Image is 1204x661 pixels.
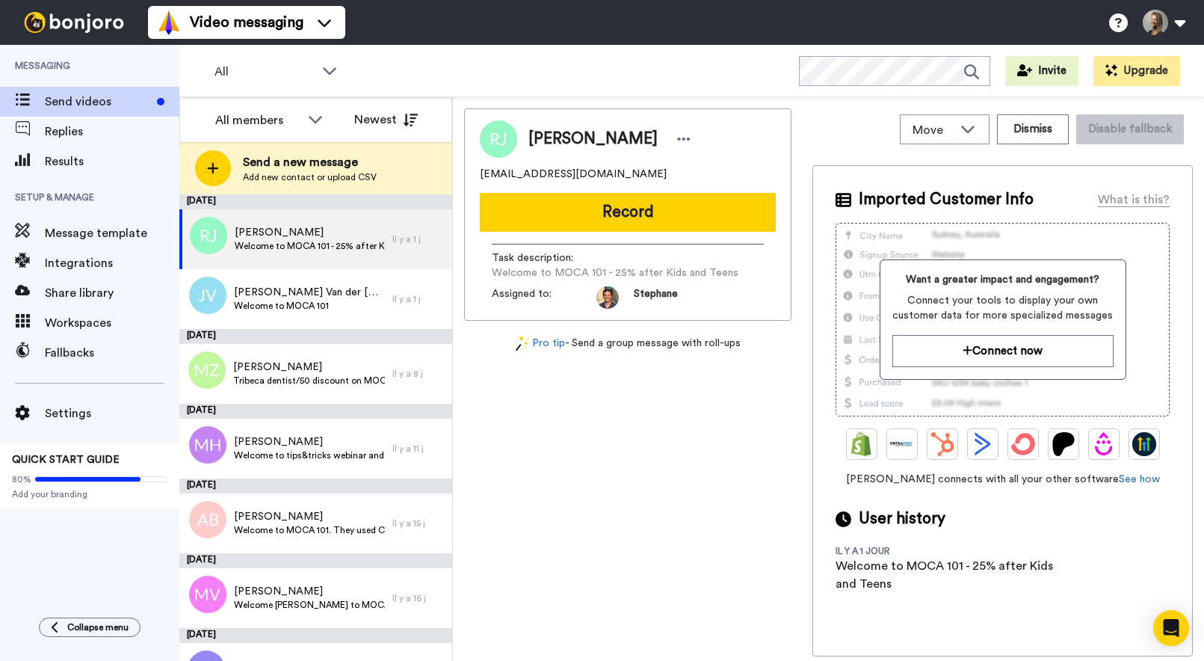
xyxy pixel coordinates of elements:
img: Shopify [850,432,874,456]
img: ActiveCampaign [971,432,995,456]
span: [PERSON_NAME] [234,509,385,524]
div: Il y a 1 j [392,293,445,305]
span: Assigned to: [492,286,596,309]
img: Drip [1092,432,1116,456]
img: Patreon [1052,432,1075,456]
span: Add your branding [12,488,167,500]
span: Welcome [PERSON_NAME] to MOCA 101, she already started [234,599,385,611]
span: Integrations [45,254,179,272]
div: Open Intercom Messenger [1153,610,1189,646]
img: magic-wand.svg [516,336,529,351]
span: [PERSON_NAME] [235,225,385,240]
div: il y a 1 jour [836,545,933,557]
img: da5f5293-2c7b-4288-972f-10acbc376891-1597253892.jpg [596,286,619,309]
span: Settings [45,405,179,422]
span: Message template [45,224,179,242]
div: [DATE] [179,329,452,344]
span: Welcome to tips&tricks webinar and How to use elastics course [234,449,385,461]
div: [DATE] [179,194,452,209]
button: Connect now [892,335,1114,367]
div: All members [215,111,300,129]
span: Welcome to MOCA 101. They used CLEAR123MOCA discount code. [234,524,385,536]
span: Send a new message [243,153,377,171]
div: Welcome to MOCA 101 - 25% after Kids and Teens [836,557,1075,593]
span: Task description : [492,250,596,265]
span: [PERSON_NAME] connects with all your other software [836,472,1170,487]
span: Stephane [634,286,678,309]
div: [DATE] [179,479,452,494]
span: User history [859,508,945,530]
span: [PERSON_NAME] [234,584,385,599]
div: [DATE] [179,553,452,568]
div: Il y a 11 j [392,443,445,455]
span: Move [913,121,953,139]
span: Collapse menu [67,621,129,633]
img: GoHighLevel [1132,432,1156,456]
div: Il y a 16 j [392,592,445,604]
div: Il y a 1 j [392,233,445,245]
span: Connect your tools to display your own customer data for more specialized messages [892,293,1114,323]
span: Replies [45,123,179,141]
span: [PERSON_NAME] [233,360,385,375]
button: Collapse menu [39,618,141,637]
img: bj-logo-header-white.svg [18,12,130,33]
span: Tribeca dentist/50 discount on MOCA 101/Welcome here. I will schedule a first testimonial session... [233,375,385,387]
span: Imported Customer Info [859,188,1034,211]
img: mh.png [189,426,226,464]
img: ConvertKit [1011,432,1035,456]
a: Pro tip [516,336,565,351]
span: [PERSON_NAME] Van der [PERSON_NAME] [234,285,385,300]
span: Welcome to MOCA 101 - 25% after Kids and Teens [492,265,738,280]
img: Image of Robin Joseph [480,120,517,158]
span: [PERSON_NAME] [234,434,385,449]
span: [EMAIL_ADDRESS][DOMAIN_NAME] [480,167,667,182]
a: See how [1119,474,1160,485]
img: vm-color.svg [157,10,181,34]
img: rj.png [190,217,227,254]
div: [DATE] [179,628,452,643]
img: mz.png [188,351,226,389]
span: All [214,63,315,81]
span: [PERSON_NAME] [528,128,658,150]
span: Want a greater impact and engagement? [892,272,1114,287]
span: Add new contact or upload CSV [243,171,377,183]
button: Disable fallback [1076,114,1184,144]
button: Record [480,193,776,232]
img: jv.png [189,277,226,314]
button: Invite [1005,56,1078,86]
span: Workspaces [45,314,179,332]
div: Il y a 15 j [392,517,445,529]
div: [DATE] [179,404,452,419]
span: Results [45,153,179,170]
div: - Send a group message with roll-ups [464,336,791,351]
button: Dismiss [997,114,1069,144]
span: Send videos [45,93,151,111]
span: Fallbacks [45,344,179,362]
span: Video messaging [190,12,303,33]
img: mv.png [189,576,226,613]
img: Hubspot [930,432,954,456]
div: What is this? [1098,191,1170,209]
button: Newest [343,105,429,135]
span: Share library [45,284,179,302]
button: Upgrade [1093,56,1180,86]
span: QUICK START GUIDE [12,455,120,465]
span: Welcome to MOCA 101 [234,300,385,312]
span: 80% [12,473,31,485]
img: ab.png [189,501,226,538]
div: Il y a 8 j [392,368,445,380]
span: Welcome to MOCA 101 - 25% after Kids and Teens [235,240,385,252]
img: Ontraport [890,432,914,456]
